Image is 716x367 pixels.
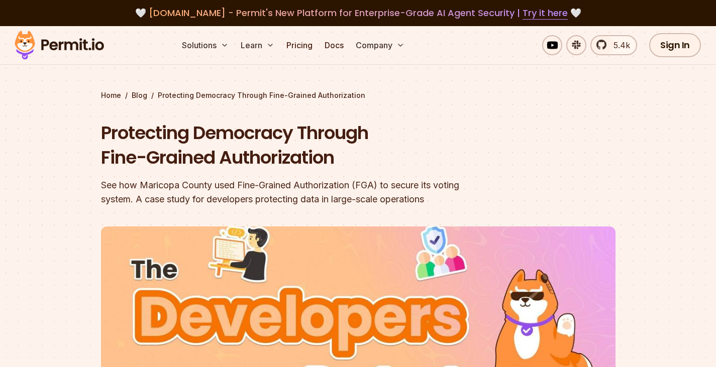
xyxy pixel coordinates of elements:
span: 5.4k [607,39,630,51]
img: Permit logo [10,28,109,62]
a: Try it here [523,7,568,20]
button: Company [352,35,408,55]
a: Home [101,90,121,100]
a: Sign In [649,33,701,57]
a: Blog [132,90,147,100]
button: Learn [237,35,278,55]
button: Solutions [178,35,233,55]
div: / / [101,90,616,100]
div: 🤍 🤍 [24,6,692,20]
a: 5.4k [590,35,637,55]
a: Docs [321,35,348,55]
h1: Protecting Democracy Through Fine-Grained Authorization [101,120,487,170]
div: See how Maricopa County used Fine-Grained Authorization (FGA) to secure its voting system. A case... [101,178,487,206]
a: Pricing [282,35,317,55]
span: [DOMAIN_NAME] - Permit's New Platform for Enterprise-Grade AI Agent Security | [149,7,568,19]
